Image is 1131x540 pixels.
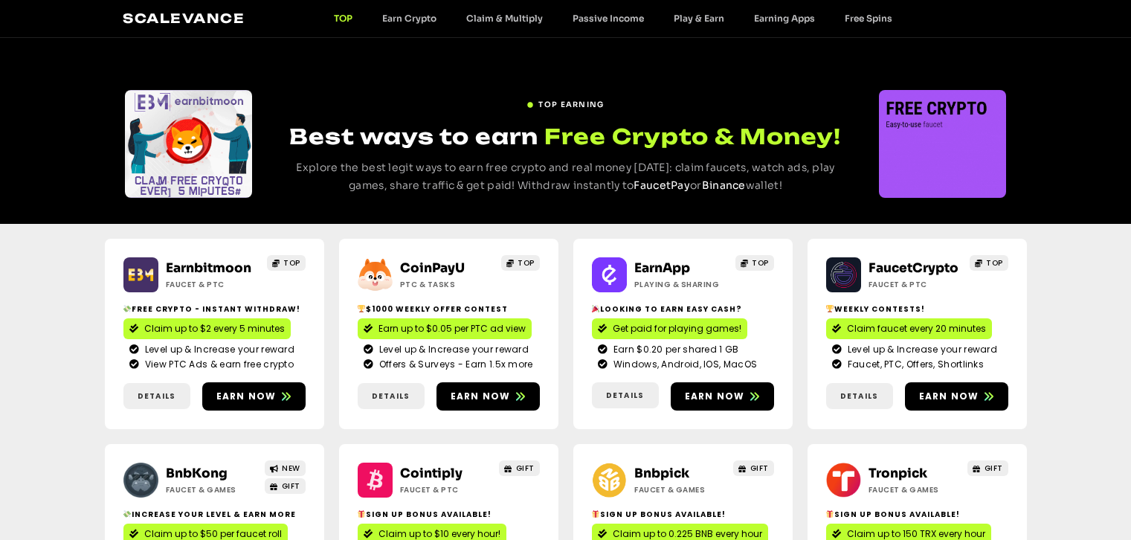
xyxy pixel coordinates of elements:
[671,382,774,411] a: Earn now
[138,390,175,402] span: Details
[358,510,365,518] img: 🎁
[516,463,535,474] span: GIFT
[280,159,851,195] p: Explore the best legit ways to earn free crypto and real money [DATE]: claim faucets, watch ads, ...
[265,478,306,494] a: GIFT
[378,322,526,335] span: Earn up to $0.05 per PTC ad view
[735,255,774,271] a: TOP
[558,13,659,24] a: Passive Income
[592,509,774,520] h2: Sign Up Bonus Available!
[985,463,1003,474] span: GIFT
[400,466,463,481] a: Cointiply
[869,260,958,276] a: FaucetCrypto
[267,255,306,271] a: TOP
[451,13,558,24] a: Claim & Multiply
[634,466,689,481] a: Bnbpick
[166,466,228,481] a: BnbKong
[592,318,747,339] a: Get paid for playing games!
[733,460,774,476] a: GIFT
[634,179,690,192] a: FaucetPay
[544,122,841,151] span: Free Crypto & Money!
[750,463,769,474] span: GIFT
[752,257,769,269] span: TOP
[166,279,259,290] h2: Faucet & PTC
[451,390,511,403] span: Earn now
[400,279,493,290] h2: ptc & Tasks
[869,466,927,481] a: Tronpick
[847,322,986,335] span: Claim faucet every 20 minutes
[282,480,300,492] span: GIFT
[376,358,533,371] span: Offers & Surveys - Earn 1.5x more
[634,260,690,276] a: EarnApp
[123,510,131,518] img: 💸
[125,90,252,198] div: Slides
[739,13,830,24] a: Earning Apps
[610,343,739,356] span: Earn $0.20 per shared 1 GB
[141,343,294,356] span: Level up & Increase your reward
[358,318,532,339] a: Earn up to $0.05 per PTC ad view
[358,305,365,312] img: 🏆
[123,10,245,26] a: Scalevance
[592,305,599,312] img: 🎉
[844,343,997,356] span: Level up & Increase your reward
[702,179,746,192] a: Binance
[216,390,277,403] span: Earn now
[166,484,259,495] h2: Faucet & Games
[372,390,410,402] span: Details
[282,463,300,474] span: NEW
[869,484,961,495] h2: Faucet & Games
[501,255,540,271] a: TOP
[436,382,540,411] a: Earn now
[400,260,465,276] a: CoinPayU
[367,13,451,24] a: Earn Crypto
[358,509,540,520] h2: Sign up bonus available!
[289,123,538,150] span: Best ways to earn
[613,322,741,335] span: Get paid for playing games!
[826,318,992,339] a: Claim faucet every 20 minutes
[610,358,757,371] span: Windows, Android, IOS, MacOS
[123,509,306,520] h2: Increase your level & earn more
[659,13,739,24] a: Play & Earn
[592,382,659,408] a: Details
[319,13,907,24] nav: Menu
[123,318,291,339] a: Claim up to $2 every 5 minutes
[830,13,907,24] a: Free Spins
[869,279,961,290] h2: Faucet & PTC
[634,279,727,290] h2: Playing & Sharing
[826,303,1008,315] h2: Weekly contests!
[967,460,1008,476] a: GIFT
[826,509,1008,520] h2: Sign Up Bonus Available!
[283,257,300,269] span: TOP
[844,358,984,371] span: Faucet, PTC, Offers, Shortlinks
[123,303,306,315] h2: Free crypto - Instant withdraw!
[606,390,644,401] span: Details
[123,383,190,409] a: Details
[358,383,425,409] a: Details
[592,303,774,315] h2: Looking to Earn Easy Cash?
[826,305,834,312] img: 🏆
[970,255,1008,271] a: TOP
[358,303,540,315] h2: $1000 Weekly Offer contest
[376,343,529,356] span: Level up & Increase your reward
[919,390,979,403] span: Earn now
[538,99,604,110] span: TOP EARNING
[592,510,599,518] img: 🎁
[144,322,285,335] span: Claim up to $2 every 5 minutes
[826,383,893,409] a: Details
[526,93,604,110] a: TOP EARNING
[840,390,878,402] span: Details
[634,484,727,495] h2: Faucet & Games
[905,382,1008,411] a: Earn now
[685,390,745,403] span: Earn now
[826,510,834,518] img: 🎁
[499,460,540,476] a: GIFT
[400,484,493,495] h2: Faucet & PTC
[265,460,306,476] a: NEW
[879,90,1006,198] div: Slides
[166,260,251,276] a: Earnbitmoon
[202,382,306,411] a: Earn now
[518,257,535,269] span: TOP
[123,305,131,312] img: 💸
[319,13,367,24] a: TOP
[141,358,294,371] span: View PTC Ads & earn free crypto
[986,257,1003,269] span: TOP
